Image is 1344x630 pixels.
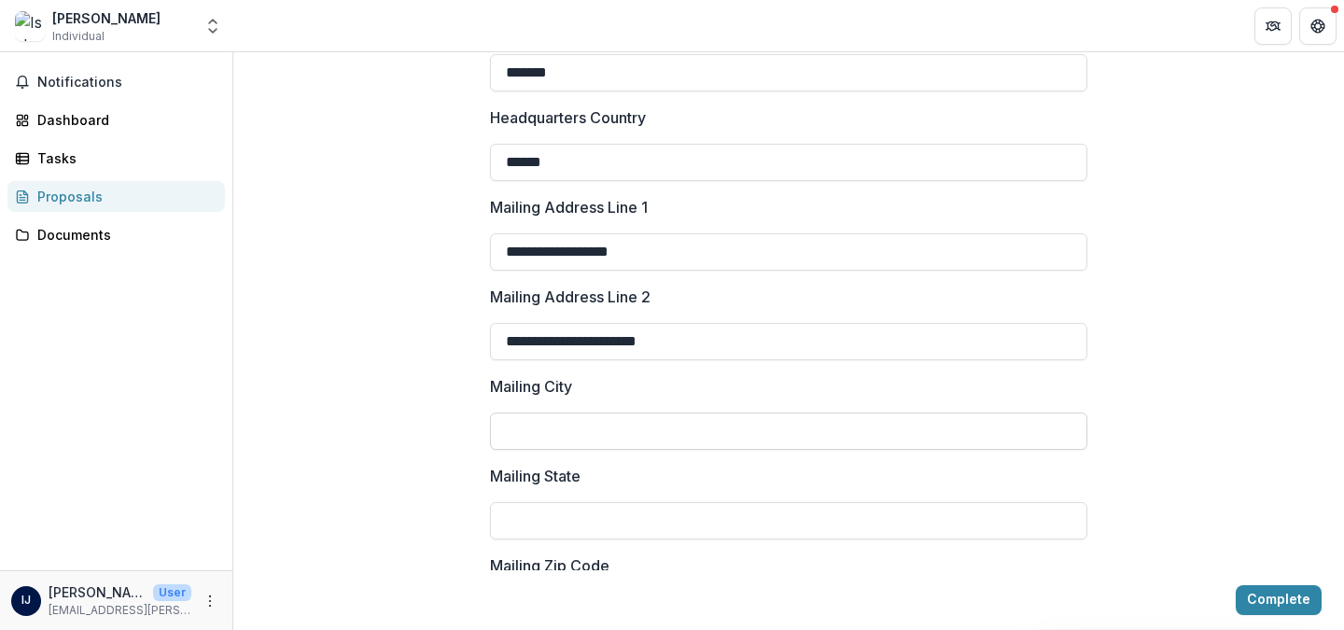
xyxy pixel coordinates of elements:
button: More [199,590,221,612]
p: Mailing State [490,465,581,487]
span: Individual [52,28,105,45]
p: Mailing Zip Code [490,554,609,577]
button: Complete [1236,585,1322,615]
p: User [153,584,191,601]
button: Notifications [7,67,225,97]
button: Get Help [1299,7,1337,45]
a: Documents [7,219,225,250]
span: Notifications [37,75,217,91]
button: Partners [1254,7,1292,45]
button: Open entity switcher [200,7,226,45]
p: Mailing City [490,375,572,398]
div: Isabel Judez [21,595,31,607]
div: Proposals [37,187,210,206]
div: [PERSON_NAME] [52,8,161,28]
div: Dashboard [37,110,210,130]
p: Mailing Address Line 2 [490,286,651,308]
div: Documents [37,225,210,245]
p: Headquarters Country [490,106,646,129]
p: Mailing Address Line 1 [490,196,648,218]
img: Isabel Judez [15,11,45,41]
a: Dashboard [7,105,225,135]
p: [PERSON_NAME] [49,582,146,602]
div: Tasks [37,148,210,168]
p: [EMAIL_ADDRESS][PERSON_NAME][DOMAIN_NAME] [49,602,191,619]
a: Tasks [7,143,225,174]
a: Proposals [7,181,225,212]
